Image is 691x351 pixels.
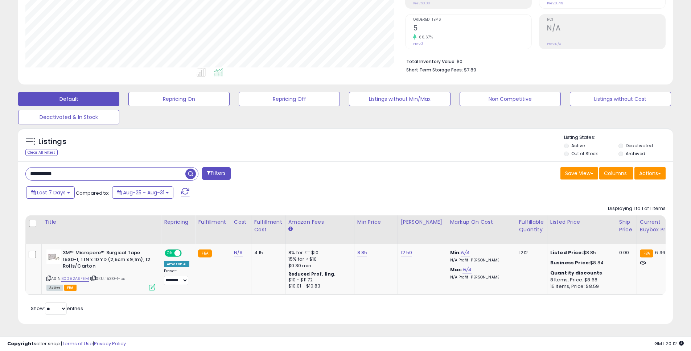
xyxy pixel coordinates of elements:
label: Out of Stock [571,150,598,157]
span: ROI [547,18,665,22]
a: N/A [462,266,471,273]
div: 8% for <= $10 [288,249,349,256]
a: N/A [234,249,243,256]
b: Min: [450,249,461,256]
div: seller snap | | [7,340,126,347]
span: Columns [604,170,627,177]
small: Prev: 3 [413,42,423,46]
small: Prev: $0.00 [413,1,430,5]
button: Actions [634,167,666,179]
a: 12.50 [401,249,412,256]
span: Aug-25 - Aug-31 [123,189,164,196]
div: Preset: [164,269,189,285]
b: 3M™ Micropore™ Surgical Tape 1530-1, 1 IN x 10 YD (2,5cm x 9,1m), 12 Rolls/Carton [63,249,151,272]
b: Short Term Storage Fees: [406,67,463,73]
div: : [550,270,610,276]
div: Cost [234,218,248,226]
div: 8 Items, Price: $8.68 [550,277,610,283]
th: The percentage added to the cost of goods (COGS) that forms the calculator for Min & Max prices. [447,215,516,244]
span: 6.36 [655,249,665,256]
a: N/A [461,249,469,256]
span: Ordered Items [413,18,531,22]
a: Privacy Policy [94,340,126,347]
div: Fulfillable Quantity [519,218,544,234]
small: FBA [640,249,653,257]
div: Ship Price [619,218,634,234]
div: Amazon Fees [288,218,351,226]
strong: Copyright [7,340,34,347]
b: Business Price: [550,259,590,266]
button: Filters [202,167,230,180]
div: Repricing [164,218,192,226]
span: All listings currently available for purchase on Amazon [46,285,63,291]
span: Compared to: [76,190,109,197]
div: Fulfillment Cost [254,218,282,234]
span: OFF [181,250,192,256]
span: FBA [64,285,77,291]
span: Last 7 Days [37,189,66,196]
div: 15% for > $10 [288,256,349,263]
div: Markup on Cost [450,218,513,226]
div: Fulfillment [198,218,227,226]
button: Non Competitive [460,92,561,106]
div: $8.84 [550,260,610,266]
h2: 5 [413,24,531,34]
a: B0082A9FEM [61,276,89,282]
p: N/A Profit [PERSON_NAME] [450,258,510,263]
span: 2025-09-8 20:12 GMT [654,340,684,347]
p: Listing States: [564,134,673,141]
small: Amazon Fees. [288,226,293,232]
div: $10 - $11.72 [288,277,349,283]
div: Clear All Filters [25,149,58,156]
div: $8.85 [550,249,610,256]
small: FBA [198,249,211,257]
button: Repricing On [128,92,230,106]
span: | SKU: 1530-1-bx [90,276,125,281]
div: Min Price [357,218,395,226]
div: Displaying 1 to 1 of 1 items [608,205,666,212]
div: 0.00 [619,249,631,256]
button: Deactivated & In Stock [18,110,119,124]
b: Max: [450,266,463,273]
div: [PERSON_NAME] [401,218,444,226]
small: 66.67% [416,34,433,40]
h5: Listings [38,137,66,147]
div: Listed Price [550,218,613,226]
div: Amazon AI [164,261,189,267]
div: 4.15 [254,249,280,256]
li: $0 [406,57,660,65]
small: Prev: 0.71% [547,1,563,5]
span: ON [165,250,174,256]
label: Archived [626,150,645,157]
span: $7.89 [464,66,476,73]
button: Listings without Min/Max [349,92,450,106]
b: Quantity discounts [550,269,602,276]
small: Prev: N/A [547,42,561,46]
b: Total Inventory Value: [406,58,456,65]
button: Repricing Off [239,92,340,106]
label: Deactivated [626,143,653,149]
div: 1212 [519,249,542,256]
div: Current Buybox Price [640,218,677,234]
label: Active [571,143,585,149]
button: Last 7 Days [26,186,75,199]
div: Title [45,218,158,226]
div: 15 Items, Price: $8.59 [550,283,610,290]
button: Listings without Cost [570,92,671,106]
div: $0.30 min [288,263,349,269]
p: N/A Profit [PERSON_NAME] [450,275,510,280]
b: Listed Price: [550,249,583,256]
div: $10.01 - $10.83 [288,283,349,289]
button: Columns [599,167,633,179]
b: Reduced Prof. Rng. [288,271,336,277]
span: Show: entries [31,305,83,312]
button: Aug-25 - Aug-31 [112,186,173,199]
button: Save View [560,167,598,179]
a: 8.85 [357,249,367,256]
div: ASIN: [46,249,155,290]
a: Terms of Use [62,340,93,347]
img: 31Biw6NrjEL._SL40_.jpg [46,249,61,264]
button: Default [18,92,119,106]
h2: N/A [547,24,665,34]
